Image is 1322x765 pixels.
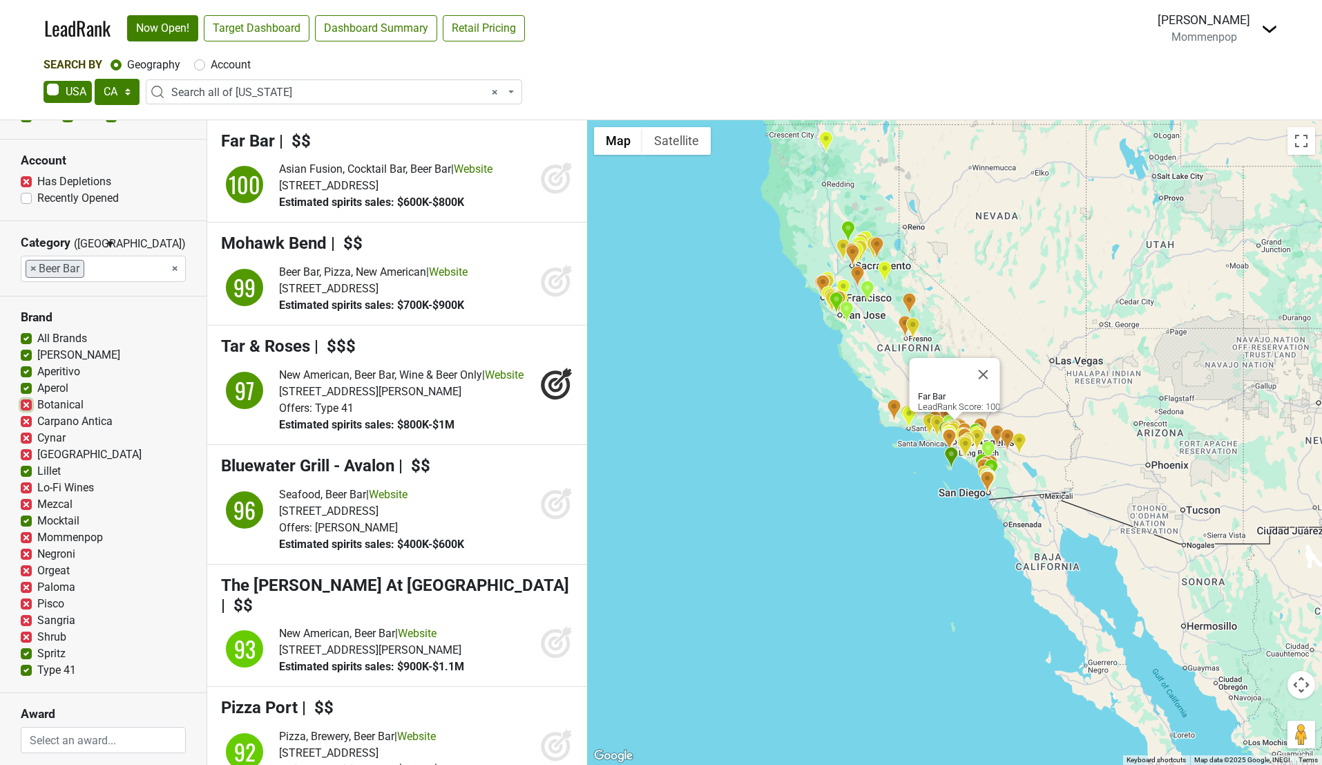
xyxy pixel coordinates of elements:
[37,413,113,430] label: Carpano Antica
[970,428,984,451] div: Rock & Brews - Corona
[221,131,275,151] span: Far Bar
[821,285,835,308] div: Blind Tasting Wine And Beer Bar
[37,190,119,207] label: Recently Opened
[397,730,436,743] a: Website
[429,265,468,278] a: Website
[922,413,937,436] div: Institution Ale Company
[979,469,994,491] div: El Antojo
[37,363,80,380] label: Aperitivo
[221,264,268,311] img: quadrant_split.svg
[860,280,874,303] div: Commonwealth
[901,406,916,428] div: Lama Dog Tap Room
[221,576,569,595] span: The [PERSON_NAME] At [GEOGRAPHIC_DATA]
[832,290,846,313] div: Pizza California
[37,430,66,446] label: Cynar
[314,337,356,356] span: | $$$
[37,662,76,679] label: Type 41
[1012,433,1026,455] div: Eagles Lodge
[221,487,268,533] img: quadrant_split.svg
[814,274,829,297] div: Native Burger
[279,162,451,176] span: Asian Fusion, Cocktail Bar, Beer Bar
[958,434,973,457] div: Ruin Bar
[21,727,185,753] input: Select an award...
[977,458,991,481] div: Best Pizza & Brew
[37,563,70,579] label: Orgeat
[21,707,186,721] h3: Award
[37,397,84,413] label: Botanical
[315,15,437,41] a: Dashboard Summary
[279,265,426,278] span: Beer Bar, Pizza, New American
[979,467,994,490] div: Poseidon Project
[279,625,464,642] div: |
[37,629,66,645] label: Shrub
[224,628,265,670] div: 93
[37,645,66,662] label: Spritz
[1171,30,1237,44] span: Mommenpop
[30,261,37,277] span: ×
[21,153,186,168] h3: Account
[44,58,102,71] span: Search By
[315,521,398,534] span: [PERSON_NAME]
[906,317,920,340] div: Little Rock Tavern
[279,521,312,534] span: Offers:
[902,292,917,315] div: Plazuelas Mexican Restaurant & Taqueria
[37,347,120,363] label: [PERSON_NAME]
[845,243,859,265] div: Tropics ClubHouse Doco
[1194,756,1290,764] span: Map data ©2025 Google, INEGI
[485,368,524,381] a: Website
[839,301,854,323] div: Craft Roots
[853,240,868,263] div: Dad's Kitchen
[221,234,327,253] span: Mohawk Bend
[854,234,868,256] div: The Brass Tap
[975,453,989,476] div: Pizza Port
[979,455,994,478] div: Shane's Pizza and Pints
[146,79,522,104] span: Search all of California
[820,271,834,294] div: Cornerstone Craft Beer & Live Music
[279,299,464,312] span: Estimated spirits sales: $700K-$900K
[981,440,995,463] div: Bucked Up Saloon
[279,161,492,178] div: |
[591,747,636,765] img: Google
[279,730,394,743] span: Pizza, Brewery, Beer Bar
[845,244,860,267] div: Pangaea Bier Cafe
[37,446,142,463] label: [GEOGRAPHIC_DATA]
[279,402,312,415] span: Offers:
[841,220,855,243] div: Justin's Kitchen
[279,488,366,501] span: Seafood, Beer Bar
[967,358,1000,391] button: Close
[172,261,178,277] span: Remove all items
[171,84,505,101] span: Search all of California
[850,265,865,288] div: Squeeze Burger & Brew
[944,446,959,469] div: Bluewater Grill - Avalon
[221,367,268,414] img: quadrant_split.svg
[37,529,103,546] label: Mommenpop
[37,380,68,397] label: Aperol
[942,428,957,451] div: Rock & Brews - Redondo Beach
[44,14,111,43] a: LeadRank
[37,513,79,529] label: Mocktail
[851,236,865,258] div: Old Town Pizza
[279,728,464,745] div: |
[877,261,892,283] div: The Watering Hole
[1299,756,1318,764] a: Terms
[591,747,636,765] a: Open this area in Google Maps (opens a new window)
[37,496,73,513] label: Mezcal
[866,236,881,259] div: Placerville Public House
[957,435,971,458] div: The Boulevard
[279,196,464,209] span: Estimated spirits sales: $600K-$800K
[279,179,379,192] span: [STREET_ADDRESS]
[127,15,198,41] a: Now Open!
[852,236,867,258] div: Brickyard Kitchen & Bar
[1287,721,1315,748] button: Drag Pegman onto the map to open Street View
[454,162,492,176] a: Website
[279,746,379,759] span: [STREET_ADDRESS]
[594,127,642,155] button: Show street map
[224,164,265,205] div: 100
[37,173,111,190] label: Has Depletions
[900,405,914,428] div: Yellow Belly
[1000,428,1015,451] div: Pinocchio in the Desert
[37,480,94,496] label: Lo-Fi Wines
[224,489,265,531] div: 96
[37,463,61,480] label: Lillet
[127,57,180,73] label: Geography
